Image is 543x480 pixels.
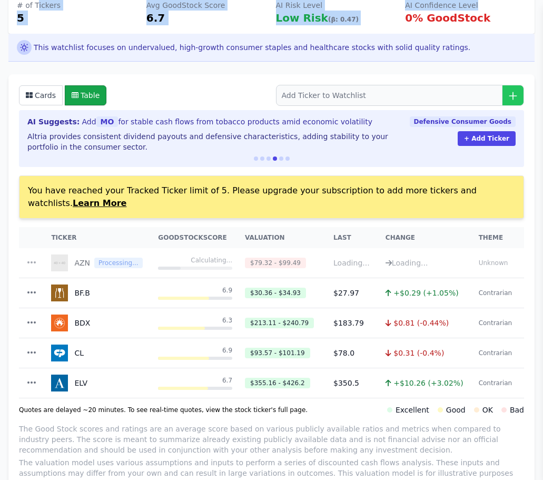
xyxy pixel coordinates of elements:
span: Calculating... [191,256,232,265]
span: Defensive Consumer Goods [410,116,516,127]
img: BF.B.svg [51,285,68,301]
th: Score [152,227,239,248]
span: AI Suggests: [27,116,80,127]
div: $213.11 - $240.79 [245,318,314,328]
span: Excellent [387,405,429,415]
span: Bad [501,405,524,415]
th: Valuation [239,227,327,248]
img: BDX.svg [51,315,68,331]
span: This watchlist focuses on undervalued, high-growth consumer staples and healthcare stocks with so... [34,42,470,53]
div: $30.36 - $34.93 [245,288,306,298]
div: Contrarian [479,288,512,298]
td: BDX [45,308,152,338]
th: Theme [472,227,524,248]
div: $79.32 - $99.49 [245,258,306,268]
span: 6.3 [222,316,232,325]
div: $355.16 - $426.2 [245,378,310,388]
th: Ticker [45,227,152,248]
span: 6.7 [222,376,232,385]
div: 6.7 [146,11,268,25]
td: $183.79 [327,308,379,338]
div: Contrarian [479,348,512,358]
td: $350.5 [327,368,379,398]
th: Change [379,227,472,248]
button: Cards [19,85,63,105]
span: 6.9 [222,346,232,355]
span: GoodStock [158,234,203,241]
div: Contrarian [479,318,512,328]
td: $27.97 [327,278,379,308]
div: Table navigation [11,398,532,415]
input: Add Ticker to Watchlist [276,85,525,106]
img: CL.svg [51,345,68,361]
p: The Good Stock scores and ratings are an average score based on various publicly available ratios... [19,424,524,455]
span: Quotes are delayed ~20 minutes. To see real-time quotes, view the stock ticker's full page. [19,406,308,414]
span: 6.9 [222,286,232,295]
td: $78.0 [327,338,379,368]
button: Learn More [73,197,126,210]
div: 0% GoodStock [405,11,526,25]
span: You have reached your Tracked Ticker limit of 5. Please upgrade your subscription to add more tic... [28,185,477,208]
span: (β: 0.47) [328,16,359,23]
img: ANTM.svg [51,375,68,391]
div: Contrarian [479,378,512,388]
button: + Add Ticker [458,131,516,146]
div: $93.57 - $101.19 [245,348,310,358]
span: OK [474,405,493,415]
span: Add for stable cash flows from tobacco products amid economic volatility [82,116,372,127]
span: Altria provides consistent dividend payouts and defensive characteristics, adding stability to yo... [27,132,388,151]
div: 5 [17,11,138,25]
td: BF.B [45,278,152,308]
span: +$0.29 (+1.05%) [393,289,458,297]
span: Ask AI [17,40,32,55]
span: Processing... [94,258,143,268]
div: Low Risk [276,11,397,25]
button: Table [65,85,106,105]
span: +$10.26 (+3.02%) [393,379,463,387]
td: CL [45,338,152,368]
img: 40x40 [51,254,68,271]
span: Loading... [333,259,370,267]
td: ELV [45,368,152,398]
span: $0.81 (-0.44%) [393,319,449,327]
td: AZN [45,248,152,278]
th: Last [327,227,379,248]
div: Unknown [479,258,508,268]
span: MO [96,116,119,127]
span: Good [438,405,466,415]
span: $0.31 (-0.4%) [393,349,444,357]
span: Loading... [386,259,428,267]
div: View toggle [19,85,106,105]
